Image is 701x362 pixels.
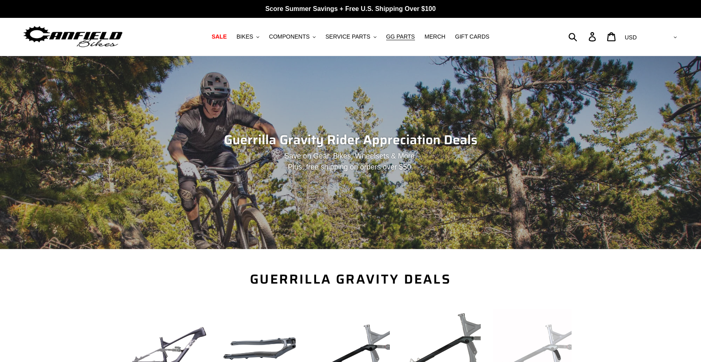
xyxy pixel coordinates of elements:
a: SALE [208,31,231,42]
input: Search [573,28,593,46]
span: GIFT CARDS [455,33,490,40]
button: COMPONENTS [265,31,320,42]
img: Canfield Bikes [22,24,124,50]
span: COMPONENTS [269,33,310,40]
span: SALE [212,33,227,40]
a: GG PARTS [382,31,419,42]
button: BIKES [232,31,263,42]
span: SERVICE PARTS [325,33,370,40]
button: SERVICE PARTS [321,31,380,42]
span: BIKES [237,33,253,40]
a: MERCH [421,31,449,42]
span: GG PARTS [386,33,415,40]
p: Save on Gear, Bikes, Wheelsets & More. Plus, free shipping on orders over $50. [185,151,516,173]
h2: Guerrilla Gravity Rider Appreciation Deals [129,132,572,147]
span: MERCH [425,33,445,40]
a: GIFT CARDS [451,31,494,42]
h2: Guerrilla Gravity Deals [129,271,572,287]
